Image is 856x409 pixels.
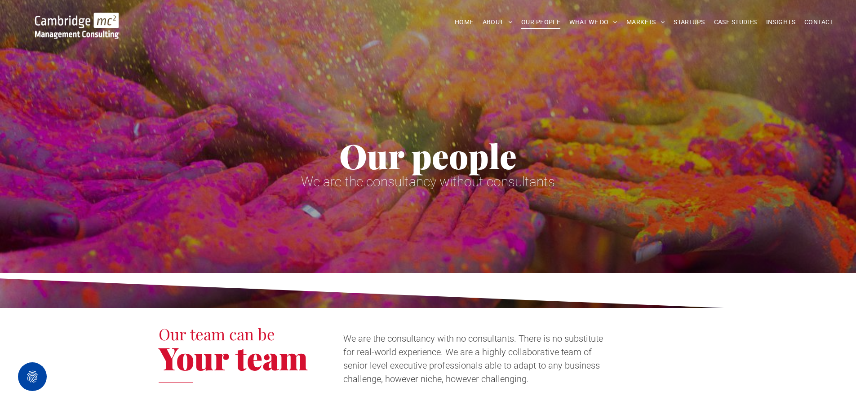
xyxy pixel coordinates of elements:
span: We are the consultancy with no consultants. There is no substitute for real-world experience. We ... [343,333,603,384]
span: Your team [159,336,308,378]
a: MARKETS [622,15,669,29]
a: ABOUT [478,15,517,29]
span: Our people [339,133,517,178]
a: Your Business Transformed | Cambridge Management Consulting [35,14,119,23]
span: We are the consultancy without consultants [301,174,555,189]
a: STARTUPS [669,15,709,29]
a: OUR PEOPLE [517,15,565,29]
a: INSIGHTS [762,15,800,29]
img: Go to Homepage [35,13,119,39]
a: WHAT WE DO [565,15,622,29]
a: CASE STUDIES [710,15,762,29]
a: CONTACT [800,15,838,29]
a: HOME [450,15,478,29]
span: Our team can be [159,323,275,344]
